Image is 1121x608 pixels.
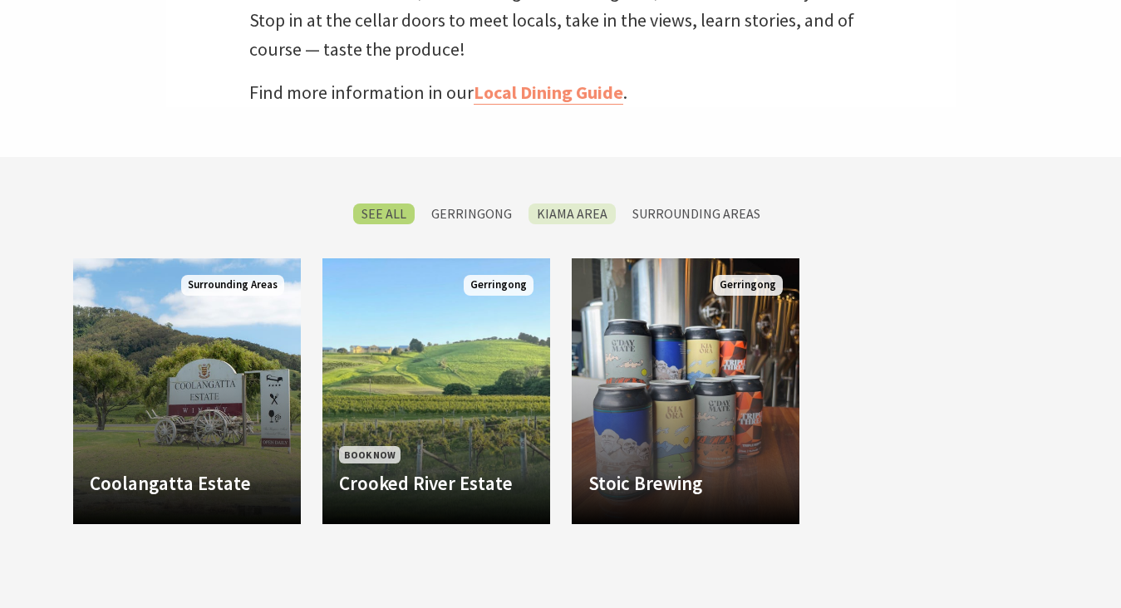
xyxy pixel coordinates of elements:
a: Book Now Crooked River Estate Gerringong [322,258,550,524]
a: Coolangatta Estate Surrounding Areas [73,258,301,524]
a: Another Image Used Stoic Brewing Gerringong [572,258,799,524]
span: Book Now [339,446,401,463]
h4: Crooked River Estate [339,472,533,495]
a: Local Dining Guide [474,81,623,105]
label: Kiama Area [529,203,616,224]
label: Surrounding Areas [624,203,769,224]
span: Gerringong [464,275,533,296]
h4: Stoic Brewing [588,472,783,495]
span: Gerringong [713,275,783,296]
label: Gerringong [423,203,520,224]
h4: Coolangatta Estate [90,472,284,495]
label: SEE All [353,203,415,224]
p: Find more information in our . [249,78,873,107]
span: Surrounding Areas [181,275,284,296]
